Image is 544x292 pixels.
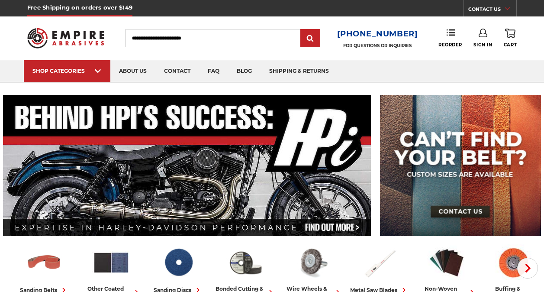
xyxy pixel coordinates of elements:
img: promo banner for custom belts. [380,95,541,236]
img: Other Coated Abrasives [92,244,130,281]
a: contact [155,60,199,82]
img: Buffing & Polishing [495,244,533,281]
a: about us [110,60,155,82]
input: Submit [302,30,319,47]
img: Metal Saw Blades [361,244,399,281]
img: Non-woven Abrasives [428,244,466,281]
img: Banner for an interview featuring Horsepower Inc who makes Harley performance upgrades featured o... [3,95,371,236]
a: faq [199,60,228,82]
span: Cart [504,42,517,48]
img: Bonded Cutting & Grinding [226,244,264,281]
a: Cart [504,29,517,48]
a: [PHONE_NUMBER] [337,28,418,40]
button: Next [517,258,538,279]
span: Sign In [473,42,492,48]
img: Wire Wheels & Brushes [293,244,332,281]
a: CONTACT US [468,4,516,16]
img: Sanding Discs [159,244,197,281]
img: Sanding Belts [25,244,63,281]
div: SHOP CATEGORIES [32,68,102,74]
a: shipping & returns [261,60,338,82]
a: Reorder [438,29,462,47]
a: blog [228,60,261,82]
img: Empire Abrasives [27,23,104,53]
p: FOR QUESTIONS OR INQUIRIES [337,43,418,49]
span: Reorder [438,42,462,48]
